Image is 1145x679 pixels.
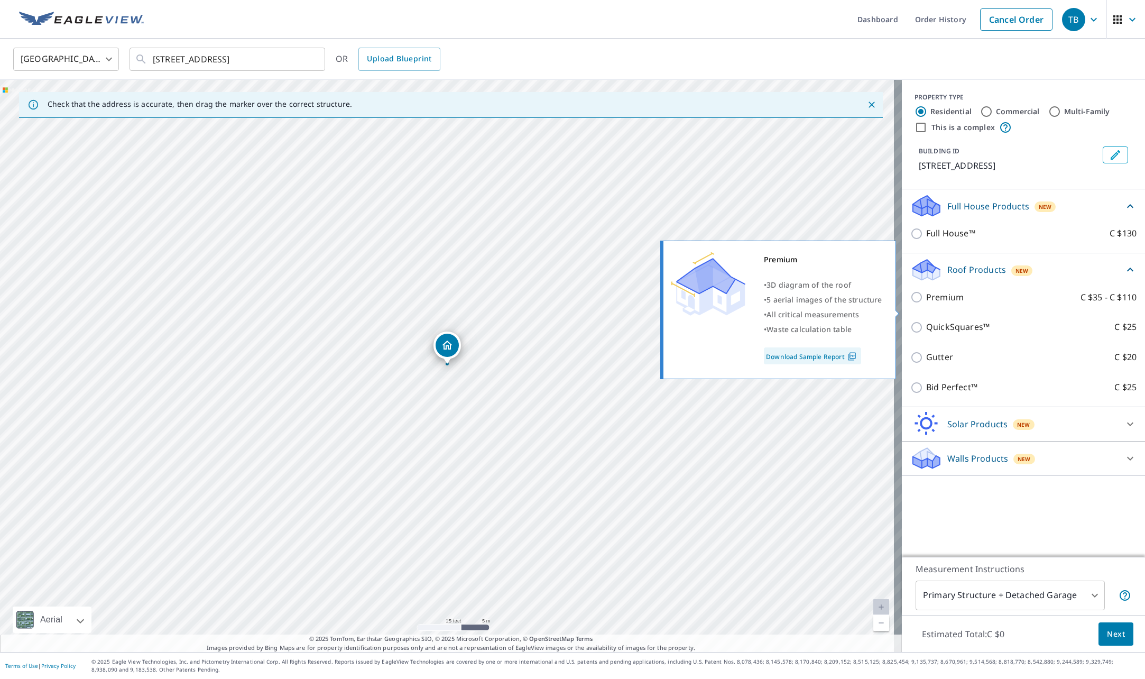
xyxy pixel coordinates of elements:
[41,662,76,669] a: Privacy Policy
[926,351,953,364] p: Gutter
[873,599,889,615] a: Current Level 20, Zoom In Disabled
[913,622,1013,646] p: Estimated Total: C $0
[1114,320,1137,334] p: C $25
[916,563,1131,575] p: Measurement Instructions
[910,194,1137,218] div: Full House ProductsNew
[1064,106,1110,117] label: Multi-Family
[576,635,593,643] a: Terms
[767,295,882,305] span: 5 aerial images of the structure
[926,381,977,394] p: Bid Perfect™
[1015,267,1029,275] span: New
[48,99,352,109] p: Check that the address is accurate, then drag the marker over the correct structure.
[910,411,1137,437] div: Solar ProductsNew
[764,307,882,322] div: •
[910,258,1137,282] div: Roof ProductsNew
[910,446,1137,471] div: Walls ProductsNew
[926,320,990,334] p: QuickSquares™
[947,263,1006,276] p: Roof Products
[947,200,1029,213] p: Full House Products
[845,352,859,361] img: Pdf Icon
[1103,146,1128,163] button: Edit building 1
[358,48,440,71] a: Upload Blueprint
[309,635,593,644] span: © 2025 TomTom, Earthstar Geographics SIO, © 2025 Microsoft Corporation, ©
[916,581,1105,610] div: Primary Structure + Detached Garage
[433,332,461,364] div: Dropped pin, building 1, Residential property, 56 VALLEY STREAM CLOSE NW CALGARY AB T3B5V8
[764,292,882,307] div: •
[919,159,1098,172] p: [STREET_ADDRESS]
[947,418,1008,430] p: Solar Products
[153,44,303,74] input: Search by address or latitude-longitude
[767,280,851,290] span: 3D diagram of the roof
[865,98,879,112] button: Close
[529,635,574,643] a: OpenStreetMap
[764,322,882,337] div: •
[1110,227,1137,240] p: C $130
[764,252,882,267] div: Premium
[764,278,882,292] div: •
[37,607,66,633] div: Aerial
[1081,291,1137,304] p: C $35 - C $110
[671,252,745,316] img: Premium
[13,607,91,633] div: Aerial
[1098,622,1133,646] button: Next
[1114,351,1137,364] p: C $20
[873,615,889,631] a: Current Level 20, Zoom Out
[980,8,1052,31] a: Cancel Order
[926,227,975,240] p: Full House™
[1017,420,1030,429] span: New
[19,12,144,27] img: EV Logo
[5,662,38,669] a: Terms of Use
[996,106,1040,117] label: Commercial
[931,122,995,133] label: This is a complex
[915,93,1132,102] div: PROPERTY TYPE
[367,52,431,66] span: Upload Blueprint
[930,106,972,117] label: Residential
[919,146,959,155] p: BUILDING ID
[1107,628,1125,641] span: Next
[764,347,861,364] a: Download Sample Report
[926,291,964,304] p: Premium
[1114,381,1137,394] p: C $25
[336,48,440,71] div: OR
[947,452,1008,465] p: Walls Products
[1018,455,1031,463] span: New
[767,309,859,319] span: All critical measurements
[5,663,76,669] p: |
[1119,589,1131,602] span: Your report will include the primary structure and a detached garage if one exists.
[91,658,1140,674] p: © 2025 Eagle View Technologies, Inc. and Pictometry International Corp. All Rights Reserved. Repo...
[1062,8,1085,31] div: TB
[767,324,852,334] span: Waste calculation table
[13,44,119,74] div: [GEOGRAPHIC_DATA]
[1039,203,1052,211] span: New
